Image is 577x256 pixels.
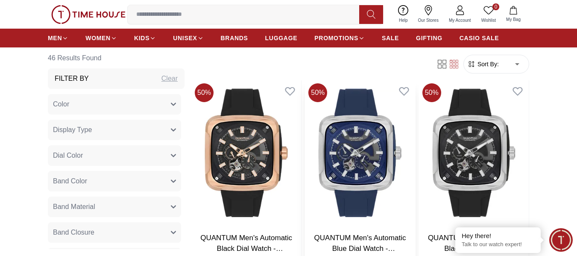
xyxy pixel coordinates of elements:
[161,74,178,84] div: Clear
[314,30,365,46] a: PROMOTIONS
[503,16,524,23] span: My Bag
[173,30,203,46] a: UNISEX
[305,80,415,225] img: QUANTUM Men's Automatic Blue Dial Watch - QMG1135.399
[53,150,83,161] span: Dial Color
[48,222,181,243] button: Band Closure
[48,94,181,115] button: Color
[395,17,411,24] span: Help
[51,5,126,24] img: ...
[265,30,298,46] a: LUGGAGE
[476,60,499,68] span: Sort By:
[191,80,301,225] img: QUANTUM Men's Automatic Black Dial Watch - QMG1135.451
[394,3,413,25] a: Help
[413,3,444,25] a: Our Stores
[53,202,95,212] span: Band Material
[265,34,298,42] span: LUGGAGE
[416,34,442,42] span: GIFTING
[53,227,94,238] span: Band Closure
[460,30,499,46] a: CASIO SALE
[48,145,181,166] button: Dial Color
[55,74,89,84] h3: Filter By
[85,30,117,46] a: WOMEN
[85,34,111,42] span: WOMEN
[476,3,501,25] a: 0Wishlist
[422,83,441,102] span: 50 %
[314,34,358,42] span: PROMOTIONS
[415,17,442,24] span: Our Stores
[445,17,474,24] span: My Account
[53,125,92,135] span: Display Type
[53,99,69,109] span: Color
[478,17,499,24] span: Wishlist
[134,30,156,46] a: KIDS
[501,4,526,24] button: My Bag
[221,30,248,46] a: BRANDS
[195,83,214,102] span: 50 %
[48,171,181,191] button: Band Color
[134,34,149,42] span: KIDS
[460,34,499,42] span: CASIO SALE
[53,176,87,186] span: Band Color
[308,83,327,102] span: 50 %
[48,48,185,68] h6: 46 Results Found
[48,34,62,42] span: MEN
[48,120,181,140] button: Display Type
[462,241,534,248] p: Talk to our watch expert!
[419,80,529,225] img: QUANTUM Men's Automatic Black Dial Watch - QMG1135.351
[492,3,499,10] span: 0
[549,228,573,252] div: Chat Widget
[467,60,499,68] button: Sort By:
[416,30,442,46] a: GIFTING
[221,34,248,42] span: BRANDS
[462,232,534,240] div: Hey there!
[48,197,181,217] button: Band Material
[382,30,399,46] a: SALE
[48,30,68,46] a: MEN
[173,34,197,42] span: UNISEX
[382,34,399,42] span: SALE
